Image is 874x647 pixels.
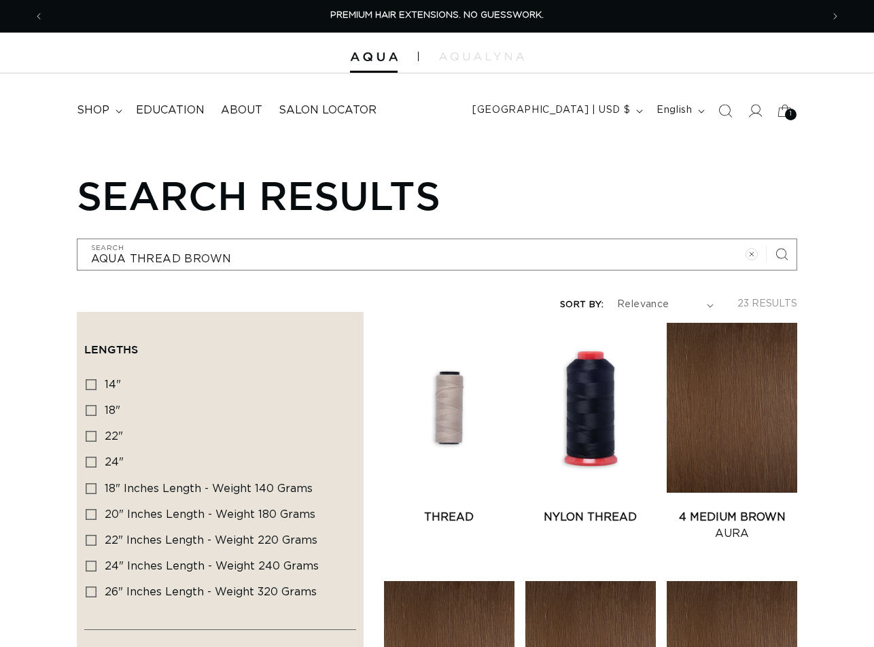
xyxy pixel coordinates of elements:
button: Search [767,239,797,269]
span: 20" Inches length - Weight 180 grams [105,509,315,520]
span: 18" Inches length - Weight 140 grams [105,483,313,494]
summary: shop [69,95,128,126]
a: Salon Locator [270,95,385,126]
label: Sort by: [560,300,604,309]
span: 24" Inches length - Weight 240 grams [105,561,319,572]
span: 26" Inches length - Weight 320 grams [105,587,317,597]
a: Thread [384,509,514,525]
span: Education [136,103,205,118]
span: 22" Inches length - Weight 220 grams [105,535,317,546]
input: Search [77,239,797,270]
a: Nylon Thread [525,509,656,525]
button: Clear search term [737,239,767,269]
img: Aqua Hair Extensions [350,52,398,62]
summary: Lengths (0 selected) [84,319,356,368]
button: [GEOGRAPHIC_DATA] | USD $ [464,98,648,124]
button: English [648,98,710,124]
span: About [221,103,262,118]
span: Lengths [84,343,138,355]
span: shop [77,103,109,118]
img: aqualyna.com [439,52,524,60]
span: Salon Locator [279,103,377,118]
a: Education [128,95,213,126]
summary: Search [710,96,740,126]
span: PREMIUM HAIR EXTENSIONS. NO GUESSWORK. [330,11,544,20]
a: About [213,95,270,126]
button: Next announcement [820,3,850,29]
span: 18" [105,405,120,416]
h1: Search results [77,172,798,218]
span: 24" [105,457,124,468]
span: 23 results [737,299,797,309]
button: Previous announcement [24,3,54,29]
span: [GEOGRAPHIC_DATA] | USD $ [472,103,630,118]
span: 22" [105,431,123,442]
a: 4 Medium Brown Aura [667,509,797,542]
span: 14" [105,379,121,390]
span: English [657,103,692,118]
span: 1 [790,109,792,120]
